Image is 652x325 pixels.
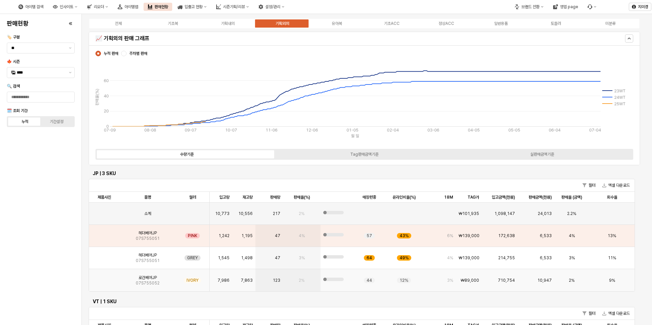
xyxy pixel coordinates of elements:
[538,211,552,216] span: 24,013
[625,34,633,43] button: Hide
[219,195,229,200] span: 입고량
[510,3,548,11] button: 브랜드 전환
[569,278,575,283] span: 2%
[276,151,453,157] label: Tag판매금액기준
[439,21,454,26] div: 정상ACC
[94,4,104,9] div: 리오더
[275,255,280,261] span: 47
[242,195,253,200] span: 재고량
[124,4,138,9] div: 아이템맵
[219,233,229,238] span: 1,242
[144,195,151,200] span: 품명
[494,211,515,216] span: 1,098,147
[218,255,229,261] span: 1,545
[494,21,508,26] div: 일반용품
[241,233,253,238] span: 1,195
[7,20,29,27] h4: 판매현황
[189,195,196,200] span: 컬러
[569,233,575,238] span: 4%
[299,233,305,238] span: 4%
[400,278,408,283] span: 12%
[180,152,194,157] div: 수량기준
[530,152,554,157] div: 실판매금액기준
[188,233,197,238] span: PINK
[540,255,552,261] span: 6,533
[444,195,453,200] span: 18M
[7,108,28,113] span: 🗓️ 조회 기간
[605,21,616,26] div: 미분류
[498,255,515,261] span: 214,755
[66,67,74,78] button: 제안 사항 표시
[276,21,289,26] div: 기획외의
[273,211,280,216] span: 217
[607,195,617,200] span: 회수율
[498,233,515,238] span: 172,638
[7,84,20,89] span: 🔍 검색
[238,211,253,216] span: 10,556
[9,119,41,125] label: 누적
[83,3,112,11] button: 리오더
[310,20,364,27] label: 유아복
[21,119,28,124] div: 누적
[561,195,582,200] span: 판매율 (금액)
[459,255,479,261] span: ₩139,000
[241,255,253,261] span: 1,498
[275,233,280,238] span: 47
[498,278,515,283] span: 710,754
[82,14,652,325] main: App Frame
[459,211,479,216] span: ₩101,935
[7,35,20,40] span: 🏷️ 구분
[492,195,515,200] span: 입고금액(천원)
[98,195,111,200] span: 제품사진
[187,255,198,261] span: GREY
[299,211,305,216] span: 2%
[567,211,576,216] span: 2.2%
[221,21,235,26] div: 기획내의
[50,119,63,124] div: 기간설정
[14,3,47,11] button: 아이템 검색
[453,151,631,157] label: 실판매금액기준
[400,233,409,238] span: 43%
[474,20,528,27] label: 일반용품
[93,170,631,176] h6: JP | 3 SKU
[41,119,73,125] label: 기간설정
[447,255,453,261] span: 4%
[146,20,200,27] label: 기초복
[609,278,615,283] span: 9%
[299,255,305,261] span: 3%
[144,3,172,11] button: 판매현황
[254,3,288,11] button: 설정/관리
[384,21,400,26] div: 기초ACC
[367,278,372,283] span: 44
[599,309,633,318] button: 엑셀 다운로드
[447,278,453,283] span: 3%
[537,278,552,283] span: 10,947
[608,255,616,261] span: 11%
[551,21,561,26] div: 토들러
[528,20,583,27] label: 토들러
[362,195,376,200] span: 매장편중
[218,278,229,283] span: 7,986
[580,309,598,318] button: 필터
[187,278,198,283] span: IVORY
[144,211,151,216] span: 소계
[93,298,631,305] h6: VT | 1 SKU
[104,51,118,56] span: 누적 판매
[447,233,453,238] span: 6%
[583,20,638,27] label: 미분류
[461,278,479,283] span: ₩89,000
[154,4,168,9] div: 판매현황
[223,4,245,9] div: 시즌기획/리뷰
[350,152,379,157] div: Tag판매금액기준
[115,21,122,26] div: 전체
[212,3,253,11] button: 시즌기획/리뷰
[98,151,276,157] label: 수량기준
[638,4,648,10] p: 지미경
[174,3,211,11] button: 입출고 현황
[114,3,142,11] button: 아이템맵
